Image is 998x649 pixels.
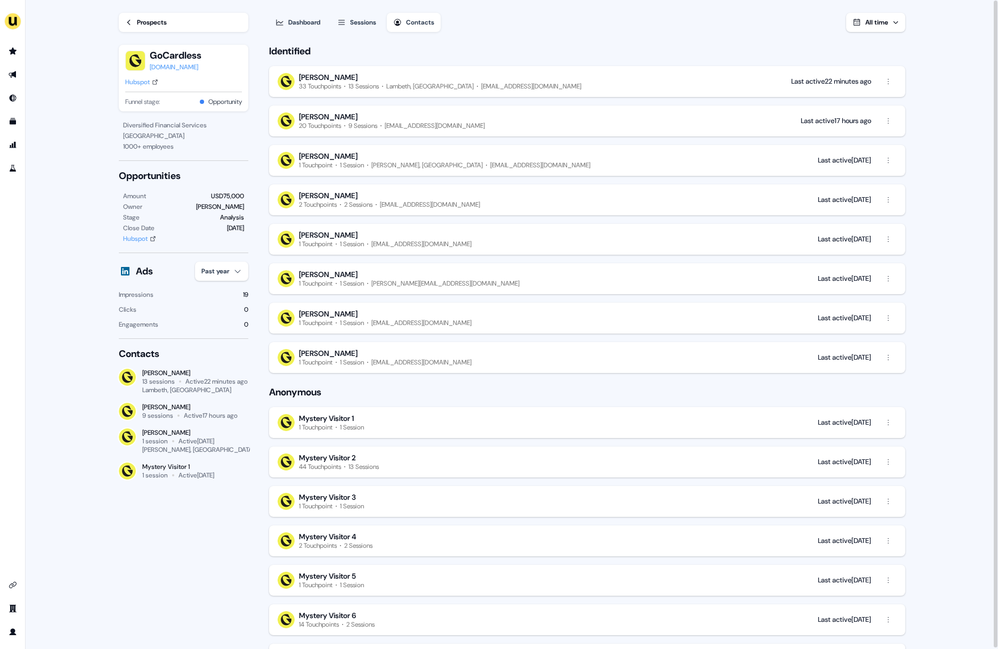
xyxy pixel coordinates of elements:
div: Active 17 hours ago [184,411,238,420]
div: Ads [136,265,153,278]
div: Last active [DATE] [818,194,871,205]
button: Dashboard [269,13,327,32]
div: Last active [DATE] [818,234,871,245]
button: Mystery Visitor 11 Touchpoint1 SessionLast active[DATE] [269,407,905,438]
button: Contacts [387,13,441,32]
button: [PERSON_NAME]33 Touchpoints13 SessionsLambeth, [GEOGRAPHIC_DATA][EMAIL_ADDRESS][DOMAIN_NAME]Last ... [269,66,905,97]
div: [PERSON_NAME], [GEOGRAPHIC_DATA] [371,161,483,169]
div: 1 Session [340,279,364,288]
div: 1 Touchpoint [299,581,332,589]
a: Go to templates [4,113,21,130]
div: 9 Sessions [348,121,377,130]
button: Mystery Visitor 51 Touchpoint1 SessionLast active[DATE] [269,565,905,596]
div: 1 Touchpoint [299,358,332,367]
button: [PERSON_NAME]1 Touchpoint1 Session[PERSON_NAME][EMAIL_ADDRESS][DOMAIN_NAME]Last active[DATE] [269,263,905,294]
div: [EMAIL_ADDRESS][DOMAIN_NAME] [380,200,480,209]
div: 2 Touchpoints [299,200,337,209]
div: 1 Touchpoint [299,319,332,327]
span: All time [865,18,888,27]
div: 44 Touchpoints [299,463,341,471]
div: 2 Touchpoints [299,541,337,550]
div: Owner [123,201,142,212]
div: [EMAIL_ADDRESS][DOMAIN_NAME] [371,319,472,327]
div: 1 Session [340,358,364,367]
div: Active [DATE] [178,471,214,480]
a: Go to profile [4,623,21,640]
div: 0 [244,319,248,330]
div: 1 Touchpoint [299,279,332,288]
div: [PERSON_NAME], [GEOGRAPHIC_DATA] [142,445,254,454]
div: [EMAIL_ADDRESS][DOMAIN_NAME] [490,161,590,169]
a: Go to team [4,600,21,617]
div: Last active [DATE] [818,536,871,546]
div: Last active [DATE] [818,496,871,507]
div: Amount [123,191,146,201]
div: Mystery Visitor 1 [142,463,214,471]
div: Mystery Visitor 6 [299,611,356,620]
div: 1 Session [340,319,364,327]
div: Contacts [406,17,434,28]
a: Go to prospects [4,43,21,60]
a: Hubspot [123,233,156,244]
div: [EMAIL_ADDRESS][DOMAIN_NAME] [371,240,472,248]
button: Mystery Visitor 614 Touchpoints2 SessionsLast active[DATE] [269,604,905,635]
div: Active [DATE] [178,437,214,445]
div: Stage [123,212,140,223]
button: GoCardless [150,49,201,62]
div: Dashboard [288,17,320,28]
div: 9 sessions [142,411,173,420]
div: Lambeth, [GEOGRAPHIC_DATA] [142,386,231,394]
div: [PERSON_NAME] [299,348,358,358]
div: Anonymous [269,386,905,399]
div: 1 Session [340,502,364,510]
div: 2 Sessions [346,620,375,629]
div: 33 Touchpoints [299,82,341,91]
div: Last active [DATE] [818,313,871,323]
div: [PERSON_NAME] [299,191,358,200]
div: Mystery Visitor 1 [299,413,354,423]
button: Mystery Visitor 42 Touchpoints2 SessionsLast active[DATE] [269,525,905,556]
div: Last active [DATE] [818,614,871,625]
div: 1 Touchpoint [299,423,332,432]
div: 19 [243,289,248,300]
button: Mystery Visitor 31 Touchpoint1 SessionLast active[DATE] [269,486,905,517]
div: Last active [DATE] [818,155,871,166]
div: Impressions [119,289,153,300]
div: [EMAIL_ADDRESS][DOMAIN_NAME] [385,121,485,130]
div: 14 Touchpoints [299,620,339,629]
div: Mystery Visitor 2 [299,453,356,463]
div: [EMAIL_ADDRESS][DOMAIN_NAME] [371,358,472,367]
div: [PERSON_NAME] [196,201,244,212]
div: Last active [DATE] [818,273,871,284]
a: Go to attribution [4,136,21,153]
div: 2 Sessions [344,200,372,209]
div: Last active 17 hours ago [801,116,871,126]
div: Last active [DATE] [818,575,871,586]
div: Last active [DATE] [818,457,871,467]
div: 1 Session [340,240,364,248]
div: Identified [269,45,905,58]
button: [PERSON_NAME]1 Touchpoint1 Session[PERSON_NAME], [GEOGRAPHIC_DATA][EMAIL_ADDRESS][DOMAIN_NAME]Las... [269,145,905,176]
span: Funnel stage: [125,96,160,107]
div: Diversified Financial Services [123,120,244,131]
div: [PERSON_NAME] [299,112,358,121]
div: Clicks [119,304,136,315]
div: Hubspot [125,77,150,87]
div: Prospects [137,17,167,28]
button: Mystery Visitor 244 Touchpoints13 SessionsLast active[DATE] [269,447,905,477]
div: Analysis [220,212,244,223]
div: Close Date [123,223,155,233]
div: Sessions [350,17,376,28]
a: [DOMAIN_NAME] [150,62,201,72]
a: Go to Inbound [4,90,21,107]
div: 1 Touchpoint [299,502,332,510]
div: [GEOGRAPHIC_DATA] [123,131,244,141]
div: Mystery Visitor 4 [299,532,356,541]
div: 1000 + employees [123,141,244,152]
div: 20 Touchpoints [299,121,341,130]
a: Go to outbound experience [4,66,21,83]
div: Lambeth, [GEOGRAPHIC_DATA] [386,82,474,91]
button: Past year [195,262,248,281]
div: 1 Session [340,161,364,169]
